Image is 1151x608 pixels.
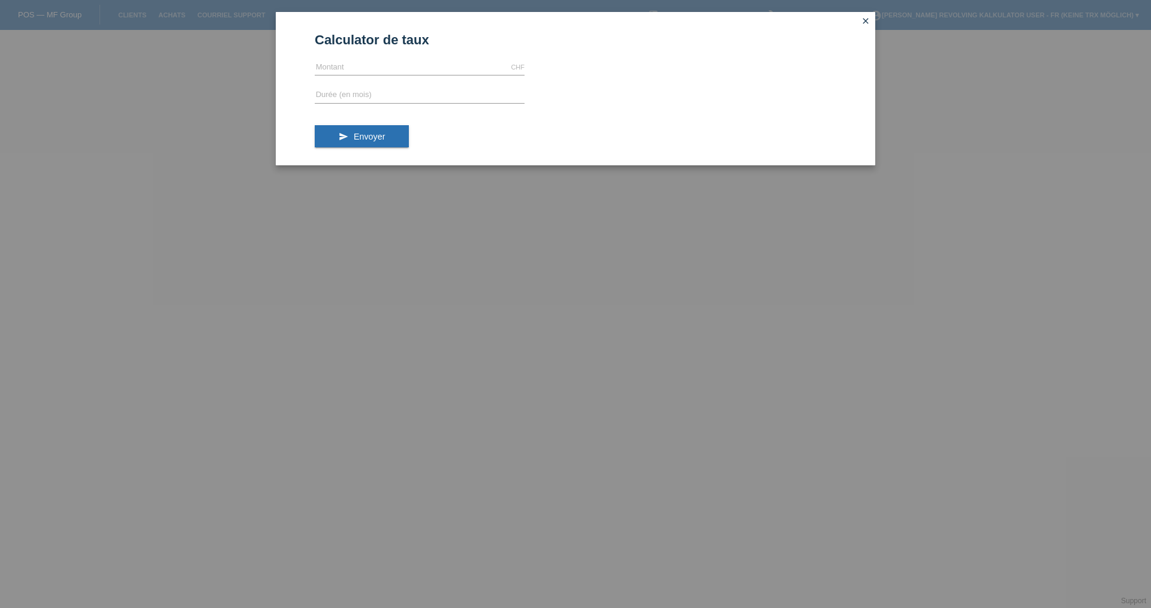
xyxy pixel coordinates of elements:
[315,125,409,148] button: send Envoyer
[858,15,873,29] a: close
[315,32,836,47] h1: Calculator de taux
[511,63,525,71] div: CHF
[339,132,348,141] i: send
[861,16,870,26] i: close
[354,132,385,141] span: Envoyer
